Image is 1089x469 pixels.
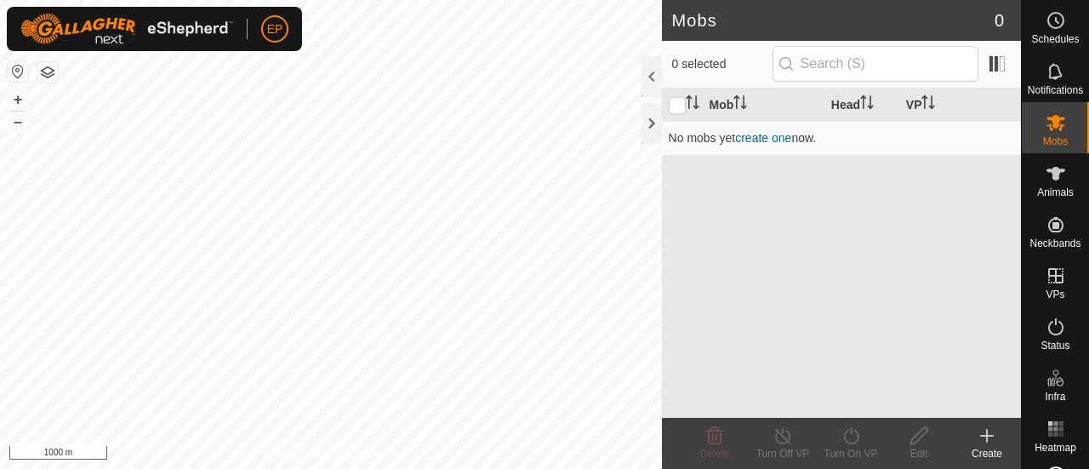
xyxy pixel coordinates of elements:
[953,446,1021,461] div: Create
[735,131,791,145] a: create one
[995,8,1004,33] span: 0
[264,447,328,462] a: Privacy Policy
[672,55,773,73] span: 0 selected
[703,89,824,122] th: Mob
[1028,85,1083,95] span: Notifications
[8,61,28,82] button: Reset Map
[1035,443,1076,453] span: Heatmap
[8,89,28,110] button: +
[267,20,283,38] span: EP
[921,98,935,112] p-sorticon: Activate to sort
[672,10,995,31] h2: Mobs
[1041,340,1069,351] span: Status
[686,98,699,112] p-sorticon: Activate to sort
[885,446,953,461] div: Edit
[824,89,899,122] th: Head
[20,14,233,44] img: Gallagher Logo
[700,448,730,460] span: Delete
[8,112,28,132] button: –
[1031,34,1079,44] span: Schedules
[899,89,1021,122] th: VP
[37,62,58,83] button: Map Layers
[733,98,747,112] p-sorticon: Activate to sort
[860,98,874,112] p-sorticon: Activate to sort
[1037,187,1074,197] span: Animals
[347,447,397,462] a: Contact Us
[773,46,978,82] input: Search (S)
[817,446,885,461] div: Turn On VP
[662,121,1021,155] td: No mobs yet now.
[1029,238,1080,249] span: Neckbands
[749,446,817,461] div: Turn Off VP
[1045,392,1065,402] span: Infra
[1046,289,1064,300] span: VPs
[1043,136,1068,146] span: Mobs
